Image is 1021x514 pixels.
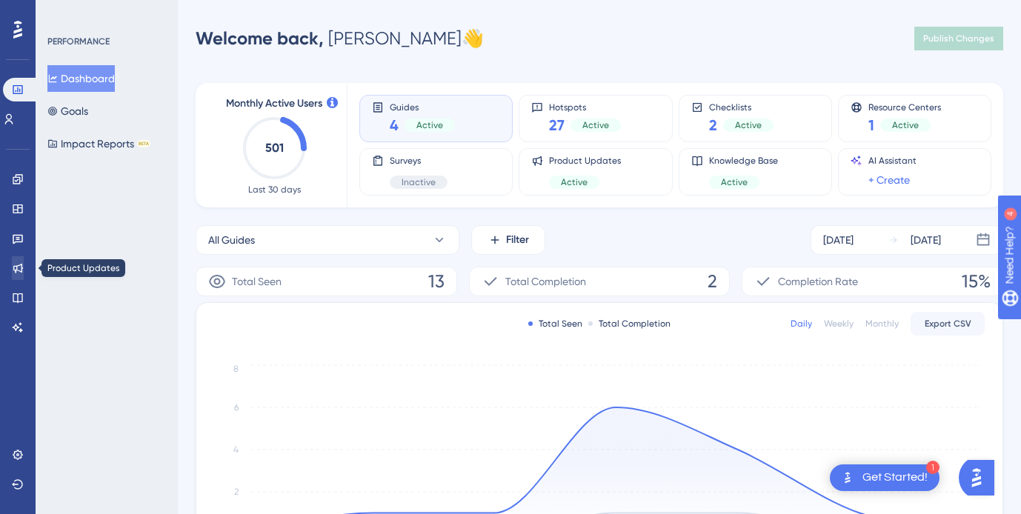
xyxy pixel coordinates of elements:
[549,155,621,167] span: Product Updates
[923,33,994,44] span: Publish Changes
[390,115,399,136] span: 4
[892,119,919,131] span: Active
[471,225,545,255] button: Filter
[709,101,774,112] span: Checklists
[35,4,93,21] span: Need Help?
[47,130,150,157] button: Impact ReportsBETA
[868,155,917,167] span: AI Assistant
[839,469,857,487] img: launcher-image-alternative-text
[402,176,436,188] span: Inactive
[823,231,854,249] div: [DATE]
[232,273,282,290] span: Total Seen
[137,140,150,147] div: BETA
[226,95,322,113] span: Monthly Active Users
[582,119,609,131] span: Active
[208,231,255,249] span: All Guides
[196,27,484,50] div: [PERSON_NAME] 👋
[233,364,239,374] tspan: 8
[47,36,110,47] div: PERFORMANCE
[791,318,812,330] div: Daily
[196,27,324,49] span: Welcome back,
[505,273,586,290] span: Total Completion
[248,184,301,196] span: Last 30 days
[528,318,582,330] div: Total Seen
[588,318,671,330] div: Total Completion
[196,225,459,255] button: All Guides
[561,176,588,188] span: Active
[233,444,239,455] tspan: 4
[234,402,239,413] tspan: 6
[549,101,621,112] span: Hotspots
[911,312,985,336] button: Export CSV
[416,119,443,131] span: Active
[862,470,928,486] div: Get Started!
[824,318,854,330] div: Weekly
[778,273,858,290] span: Completion Rate
[708,270,717,293] span: 2
[234,487,239,497] tspan: 2
[721,176,748,188] span: Active
[390,101,455,112] span: Guides
[549,115,565,136] span: 27
[506,231,529,249] span: Filter
[47,98,88,124] button: Goals
[868,171,910,189] a: + Create
[925,318,971,330] span: Export CSV
[926,461,939,474] div: 1
[47,65,115,92] button: Dashboard
[709,155,778,167] span: Knowledge Base
[709,115,717,136] span: 2
[911,231,941,249] div: [DATE]
[914,27,1003,50] button: Publish Changes
[959,455,1003,500] iframe: UserGuiding AI Assistant Launcher
[868,101,941,112] span: Resource Centers
[428,270,445,293] span: 13
[103,7,107,19] div: 4
[868,115,874,136] span: 1
[962,270,991,293] span: 15%
[865,318,899,330] div: Monthly
[390,155,448,167] span: Surveys
[735,119,762,131] span: Active
[265,141,284,155] text: 501
[830,464,939,491] div: Open Get Started! checklist, remaining modules: 1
